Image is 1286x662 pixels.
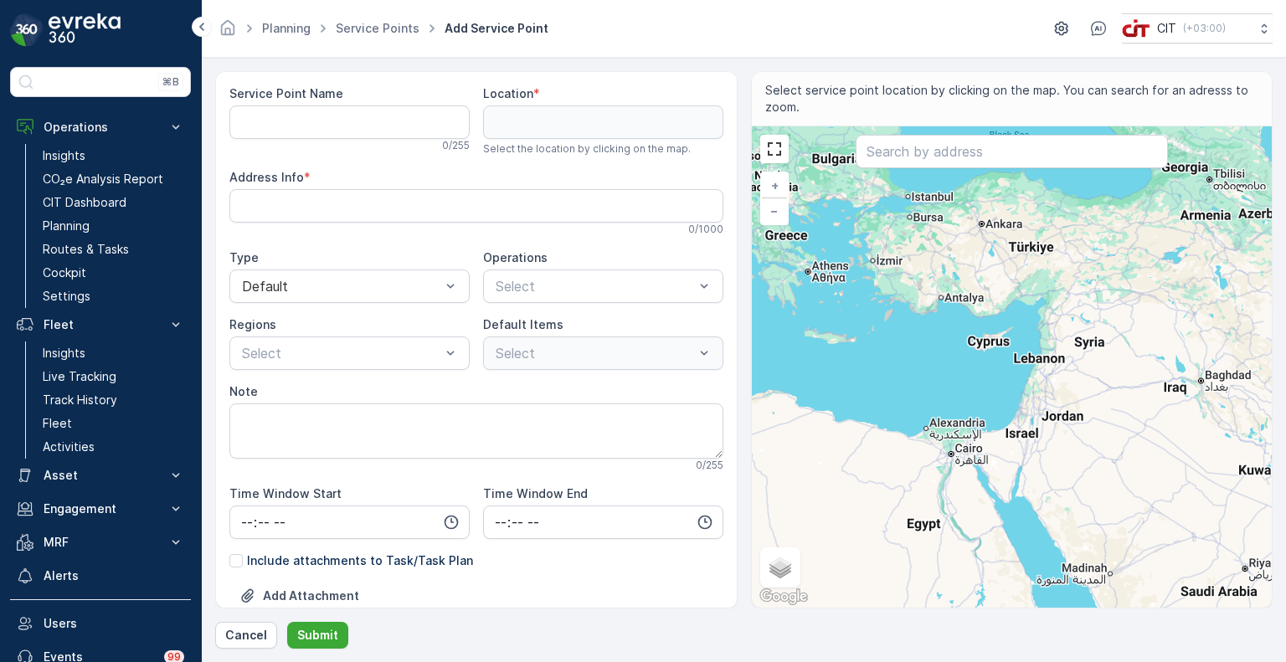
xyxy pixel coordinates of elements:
p: Include attachments to Task/Task Plan [247,552,473,569]
p: Select [242,343,440,363]
span: Select service point location by clicking on the map. You can search for an adresss to zoom. [765,82,1259,115]
label: Regions [229,317,276,331]
a: Insights [36,144,191,167]
p: Routes & Tasks [43,241,129,258]
a: View Fullscreen [762,136,787,162]
label: Note [229,384,258,398]
p: Submit [297,627,338,644]
label: Location [483,86,533,100]
p: MRF [44,534,157,551]
a: Fleet [36,412,191,435]
p: ⌘B [162,75,179,89]
label: Time Window End [483,486,588,500]
span: Add Service Point [441,20,552,37]
span: − [770,203,779,218]
button: Asset [10,459,191,492]
a: Zoom In [762,173,787,198]
p: ( +03:00 ) [1183,22,1226,35]
p: CIT Dashboard [43,194,126,211]
button: MRF [10,526,191,559]
a: Activities [36,435,191,459]
a: Users [10,607,191,640]
img: logo_dark-DEwI_e13.png [49,13,121,47]
button: Submit [287,622,348,649]
p: Engagement [44,500,157,517]
p: Planning [43,218,90,234]
p: 0 / 255 [696,459,723,472]
p: Select [496,276,694,296]
a: Homepage [219,25,237,39]
label: Address Info [229,170,304,184]
a: CO₂e Analysis Report [36,167,191,191]
p: Alerts [44,567,184,584]
a: Zoom Out [762,198,787,223]
p: 0 / 255 [442,139,470,152]
p: Asset [44,467,157,484]
p: Users [44,615,184,632]
button: Cancel [215,622,277,649]
button: Fleet [10,308,191,341]
p: Insights [43,147,85,164]
img: logo [10,13,44,47]
label: Default Items [483,317,563,331]
a: Open this area in Google Maps (opens a new window) [756,586,811,608]
p: CO₂e Analysis Report [43,171,163,187]
p: Cockpit [43,264,86,281]
button: CIT(+03:00) [1122,13,1273,44]
p: Activities [43,439,95,455]
span: + [771,178,779,192]
a: CIT Dashboard [36,191,191,214]
img: cit-logo_pOk6rL0.png [1122,19,1150,38]
p: 0 / 1000 [688,223,723,236]
p: Insights [43,345,85,362]
img: Google [756,586,811,608]
input: Search by address [856,135,1168,168]
label: Time Window Start [229,486,342,500]
p: Track History [43,392,117,408]
p: CIT [1157,20,1176,37]
button: Engagement [10,492,191,526]
a: Planning [262,21,311,35]
a: Live Tracking [36,365,191,388]
a: Service Points [336,21,419,35]
a: Track History [36,388,191,412]
a: Cockpit [36,261,191,285]
p: Fleet [43,415,72,432]
a: Insights [36,341,191,365]
button: Operations [10,110,191,144]
p: Operations [44,119,157,136]
a: Planning [36,214,191,238]
a: Alerts [10,559,191,593]
span: Select the location by clicking on the map. [483,142,691,156]
button: Upload File [229,582,369,609]
a: Layers [762,549,799,586]
p: Cancel [225,627,267,644]
label: Service Point Name [229,86,343,100]
a: Settings [36,285,191,308]
p: Fleet [44,316,157,333]
p: Settings [43,288,90,305]
label: Type [229,250,259,264]
label: Operations [483,250,548,264]
p: Live Tracking [43,368,116,385]
a: Routes & Tasks [36,238,191,261]
p: Add Attachment [263,588,359,604]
